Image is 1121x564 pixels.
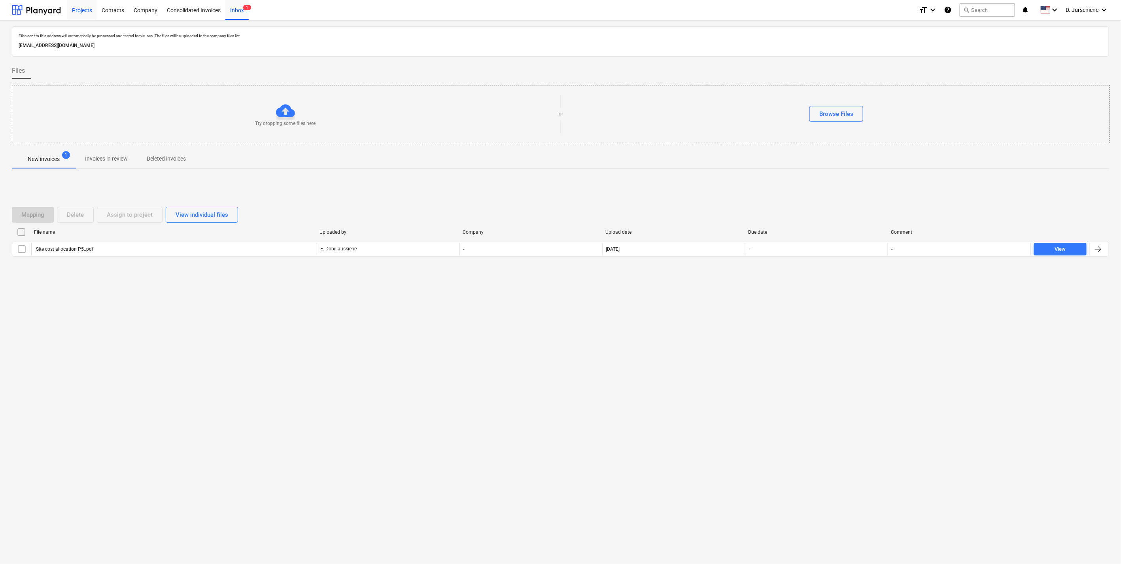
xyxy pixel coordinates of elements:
[819,109,853,119] div: Browse Files
[255,120,316,127] p: Try dropping some files here
[1081,526,1121,564] iframe: Chat Widget
[463,229,599,235] div: Company
[919,5,928,15] i: format_size
[606,246,620,252] div: [DATE]
[891,246,892,252] div: -
[809,106,863,122] button: Browse Files
[963,7,970,13] span: search
[19,33,1102,38] p: Files sent to this address will automatically be processed and tested for viruses. The files will...
[605,229,742,235] div: Upload date
[944,5,952,15] i: Knowledge base
[19,42,1102,50] p: [EMAIL_ADDRESS][DOMAIN_NAME]
[1100,5,1109,15] i: keyboard_arrow_down
[459,243,602,256] div: -
[749,246,752,252] span: -
[748,229,885,235] div: Due date
[35,246,93,252] div: Site cost allocation P5..pdf
[320,246,357,252] p: E. Dobiliauskiene
[12,85,1110,143] div: Try dropping some files hereorBrowse Files
[1066,7,1099,13] span: D. Jurseniene
[85,155,128,163] p: Invoices in review
[320,229,456,235] div: Uploaded by
[28,155,60,163] p: New invoices
[1034,243,1087,256] button: View
[891,229,1028,235] div: Comment
[147,155,186,163] p: Deleted invoices
[1050,5,1060,15] i: keyboard_arrow_down
[62,151,70,159] span: 1
[243,5,251,10] span: 1
[12,66,25,76] span: Files
[960,3,1015,17] button: Search
[559,111,563,117] p: or
[928,5,938,15] i: keyboard_arrow_down
[166,207,238,223] button: View individual files
[1021,5,1029,15] i: notifications
[34,229,314,235] div: File name
[176,210,228,220] div: View individual files
[1055,245,1066,254] div: View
